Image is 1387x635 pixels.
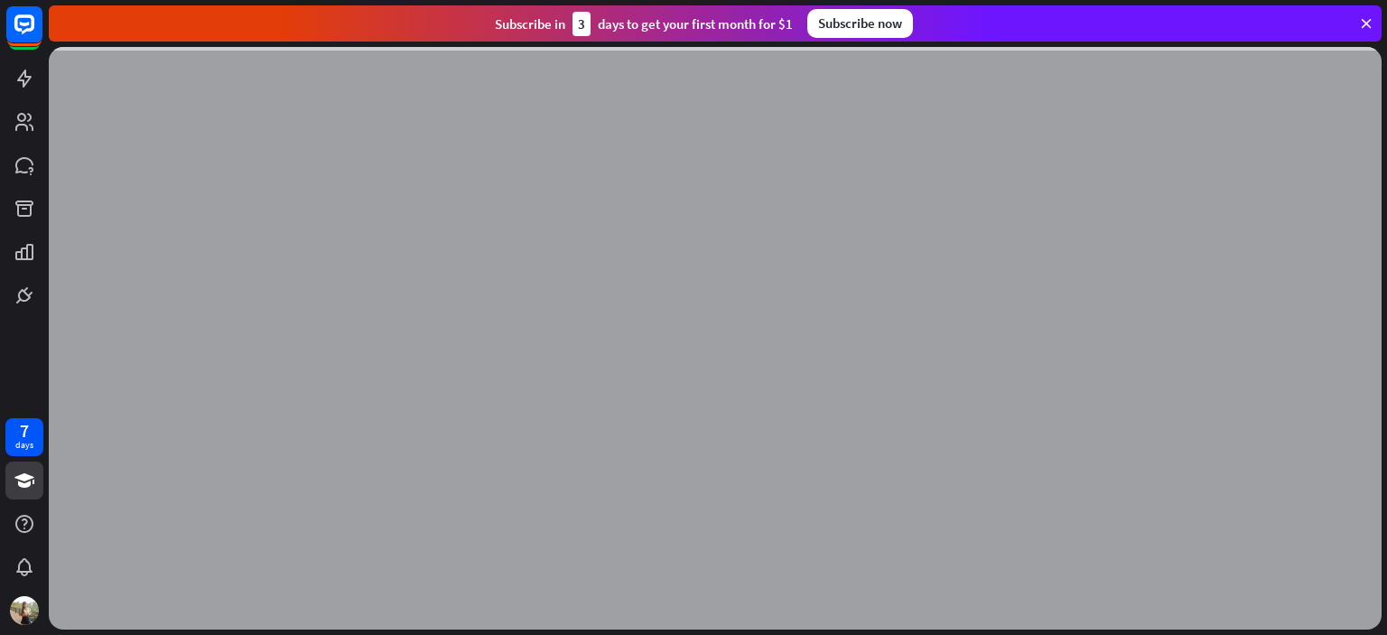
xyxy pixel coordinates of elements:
div: Subscribe now [807,9,913,38]
div: 3 [572,12,591,36]
div: 7 [20,423,29,439]
div: Subscribe in days to get your first month for $1 [495,12,793,36]
div: days [15,439,33,452]
a: 7 days [5,418,43,456]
